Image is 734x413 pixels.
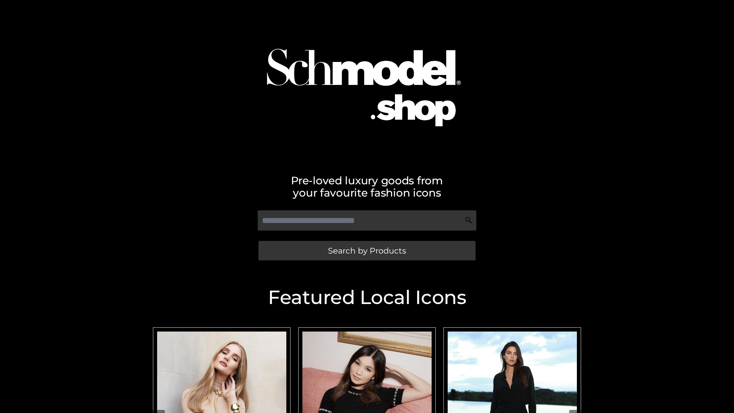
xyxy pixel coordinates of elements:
h2: Featured Local Icons​ [149,288,585,307]
span: Search by Products [328,247,406,255]
a: Search by Products [258,241,476,260]
h2: Pre-loved luxury goods from your favourite fashion icons [149,174,585,199]
img: Search Icon [465,216,473,224]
